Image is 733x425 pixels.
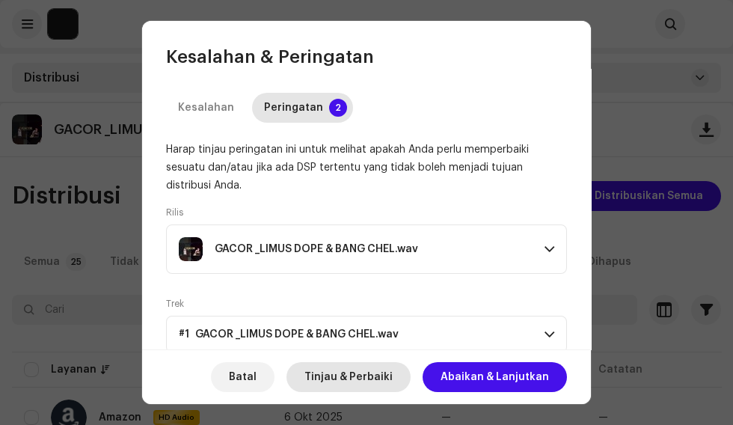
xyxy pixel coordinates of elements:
div: GACOR _LIMUS DOPE & BANG CHEL.wav [215,243,418,255]
span: Kesalahan & Peringatan [166,45,374,69]
p-accordion-header: #1 GACOR _LIMUS DOPE & BANG CHEL.wav [166,316,567,353]
div: Harap tinjau peringatan ini untuk melihat apakah Anda perlu memperbaiki sesuatu dan/atau jika ada... [166,141,567,195]
button: Tinjau & Perbaiki [286,362,411,392]
p-badge: 2 [329,99,347,117]
span: Abaikan & Lanjutkan [441,362,549,392]
span: Tinjau & Perbaiki [304,362,393,392]
img: fd88f60f-ba82-41db-8228-762432278640 [179,237,203,261]
button: Abaikan & Lanjutkan [423,362,567,392]
div: Kesalahan [178,93,234,123]
div: Peringatan [264,93,323,123]
span: Batal [229,362,257,392]
label: Trek [166,298,184,310]
span: #1 GACOR _LIMUS DOPE & BANG CHEL.wav [179,328,399,340]
button: Batal [211,362,275,392]
p-accordion-header: GACOR _LIMUS DOPE & BANG CHEL.wav [166,224,567,274]
label: Rilis [166,207,183,218]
